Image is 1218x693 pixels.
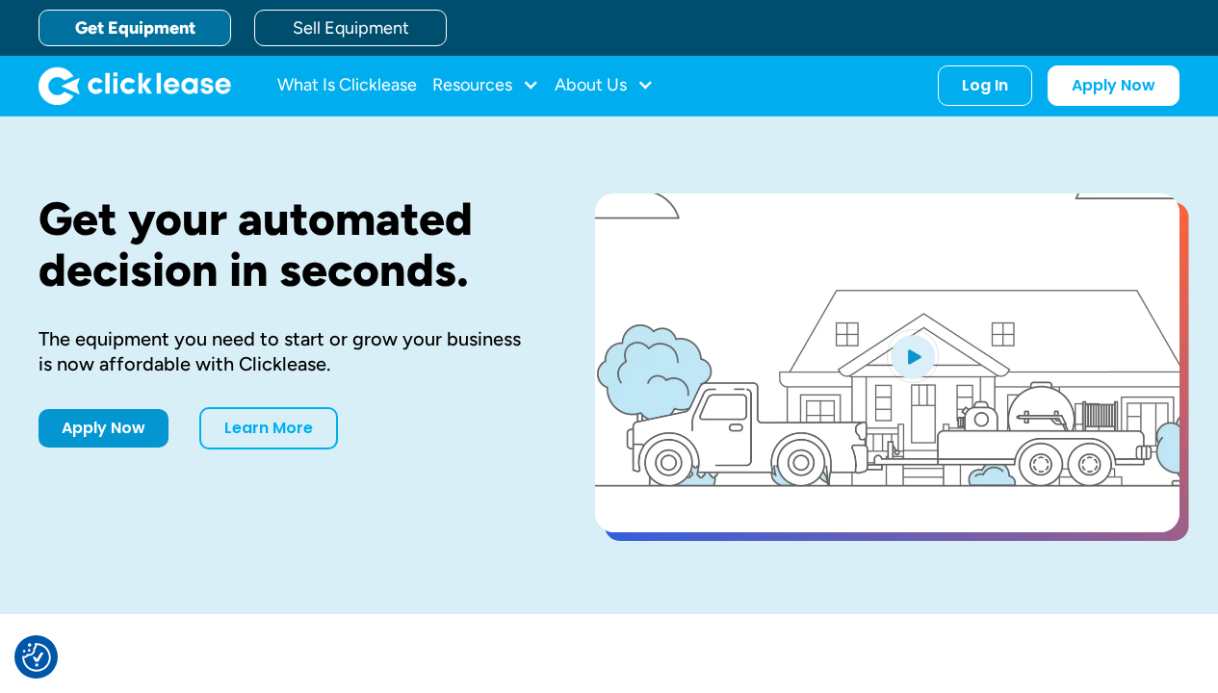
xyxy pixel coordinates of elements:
a: Sell Equipment [254,10,447,46]
a: Get Equipment [39,10,231,46]
img: Blue play button logo on a light blue circular background [887,329,939,383]
h1: Get your automated decision in seconds. [39,193,533,295]
div: About Us [555,66,654,105]
div: Resources [432,66,539,105]
img: Revisit consent button [22,643,51,672]
a: Apply Now [39,409,168,448]
img: Clicklease logo [39,66,231,105]
button: Consent Preferences [22,643,51,672]
div: Log In [962,76,1008,95]
a: home [39,66,231,105]
a: What Is Clicklease [277,66,417,105]
a: open lightbox [595,193,1179,532]
a: Learn More [199,407,338,449]
div: The equipment you need to start or grow your business is now affordable with Clicklease. [39,326,533,376]
a: Apply Now [1048,65,1179,106]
